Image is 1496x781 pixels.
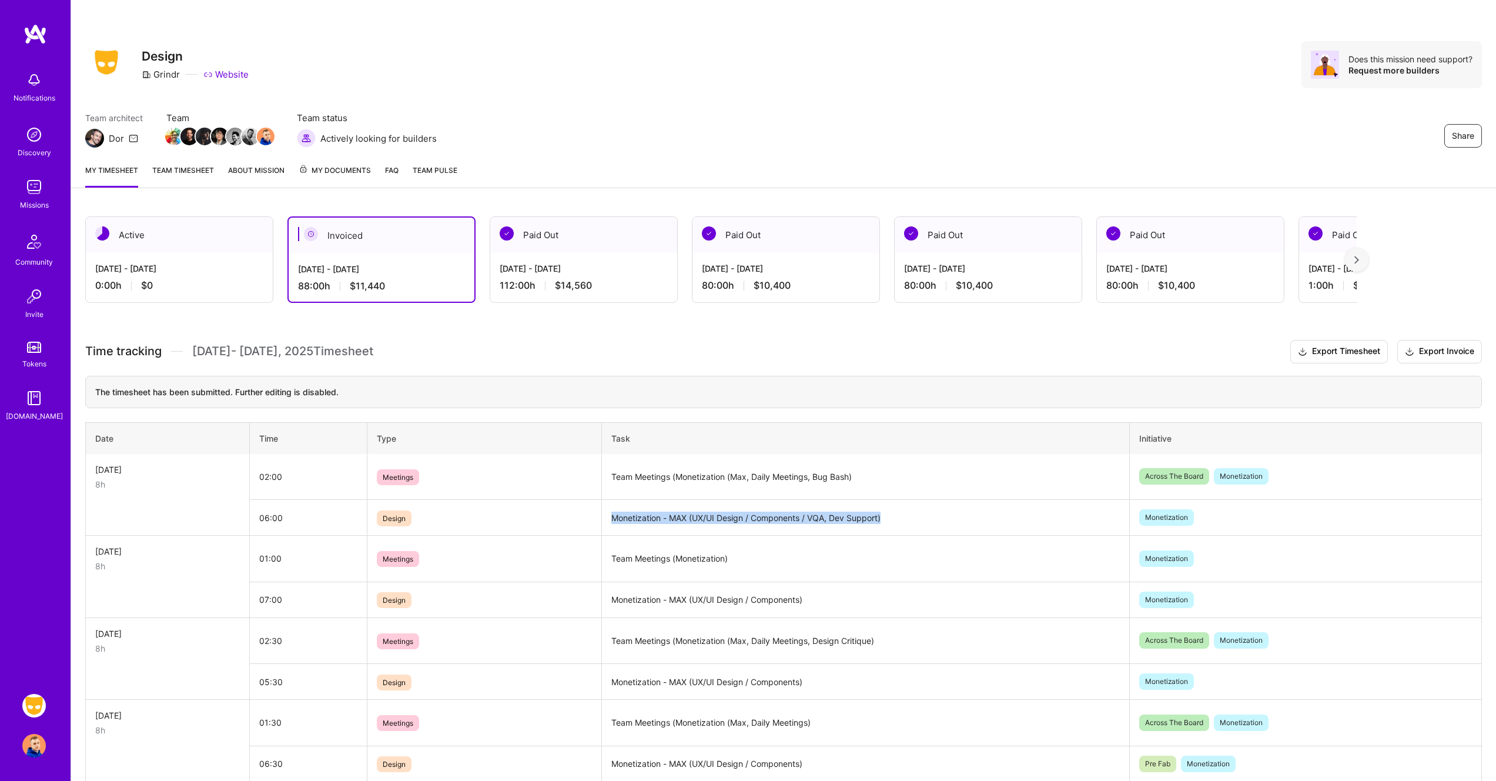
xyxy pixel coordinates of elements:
div: 8h [95,642,240,655]
a: My Documents [299,164,371,188]
div: Request more builders [1348,65,1472,76]
td: Monetization - MAX (UX/UI Design / Components / VQA, Dev Support) [602,500,1130,536]
a: Team timesheet [152,164,214,188]
div: 8h [95,478,240,490]
img: Team Member Avatar [180,128,198,145]
span: $0 [141,279,153,292]
div: [DATE] - [DATE] [904,262,1072,275]
div: Invite [25,308,43,321]
img: Paid Out [1308,226,1323,241]
img: Invite [22,285,46,308]
span: $10,400 [754,279,791,292]
td: Monetization - MAX (UX/UI Design / Components) [602,664,1130,700]
a: Website [203,68,249,81]
img: Team Architect [85,129,104,148]
span: Design [377,592,411,608]
img: Team Member Avatar [257,128,275,145]
span: Meetings [377,715,419,731]
td: Monetization - MAX (UX/UI Design / Components) [602,582,1130,618]
span: Monetization [1139,509,1194,526]
img: teamwork [22,175,46,199]
td: Team Meetings (Monetization) [602,536,1130,582]
span: Meetings [377,551,419,567]
i: icon CompanyGray [142,70,151,79]
th: Type [367,422,601,454]
div: 80:00 h [1106,279,1274,292]
div: 80:00 h [702,279,870,292]
img: Paid Out [904,226,918,241]
span: Across The Board [1139,715,1209,731]
span: Monetization [1181,756,1236,772]
div: Paid Out [692,217,879,253]
a: Team Member Avatar [258,126,273,146]
span: $14,560 [555,279,592,292]
img: Team Member Avatar [226,128,244,145]
div: Paid Out [895,217,1082,253]
img: Team Member Avatar [196,128,213,145]
div: 1:00 h [1308,279,1477,292]
img: Team Member Avatar [165,128,183,145]
a: My timesheet [85,164,138,188]
span: Team [166,112,273,124]
i: icon Download [1298,346,1307,358]
img: Paid Out [1106,226,1120,241]
span: Team Pulse [413,166,457,175]
button: Share [1444,124,1482,148]
a: User Avatar [19,734,49,757]
img: right [1354,256,1359,264]
a: Team Member Avatar [227,126,243,146]
span: Monetization [1139,550,1194,567]
td: 01:00 [250,536,367,582]
i: icon Mail [129,133,138,143]
button: Export Timesheet [1290,340,1388,363]
img: User Avatar [22,734,46,757]
button: Export Invoice [1397,340,1482,363]
a: Team Pulse [413,164,457,188]
div: Active [86,217,273,253]
div: [DATE] [95,545,240,558]
img: Community [20,228,48,256]
img: Team Member Avatar [242,128,259,145]
span: Design [377,510,411,526]
div: [DATE] - [DATE] [702,262,870,275]
div: 8h [95,724,240,736]
a: FAQ [385,164,399,188]
span: Meetings [377,469,419,485]
td: 02:00 [250,454,367,500]
div: [DATE] [95,463,240,476]
a: Team Member Avatar [197,126,212,146]
span: Monetization [1214,468,1269,485]
div: Grindr [142,68,180,81]
div: Invoiced [289,218,474,253]
a: Team Member Avatar [182,126,197,146]
div: [DATE] - [DATE] [1106,262,1274,275]
img: Company Logo [85,46,128,78]
td: 06:00 [250,500,367,536]
span: Team architect [85,112,143,124]
span: Across The Board [1139,632,1209,649]
div: Paid Out [490,217,677,253]
div: Missions [20,199,49,211]
th: Time [250,422,367,454]
span: Actively looking for builders [320,132,437,145]
span: My Documents [299,164,371,177]
div: Community [15,256,53,268]
span: Share [1452,130,1474,142]
td: 01:30 [250,700,367,746]
div: Notifications [14,92,55,104]
a: Team Member Avatar [243,126,258,146]
h3: Design [142,49,249,64]
th: Date [86,422,250,454]
span: $130 [1353,279,1375,292]
img: Invoiced [304,227,318,241]
span: $11,440 [350,280,385,292]
div: 88:00 h [298,280,465,292]
div: 8h [95,560,240,572]
span: Across The Board [1139,468,1209,485]
img: Paid Out [500,226,514,241]
div: [DATE] - [DATE] [500,262,668,275]
th: Task [602,422,1130,454]
img: discovery [22,123,46,146]
img: Grindr: Design [22,694,46,717]
div: [DATE] - [DATE] [298,263,465,275]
